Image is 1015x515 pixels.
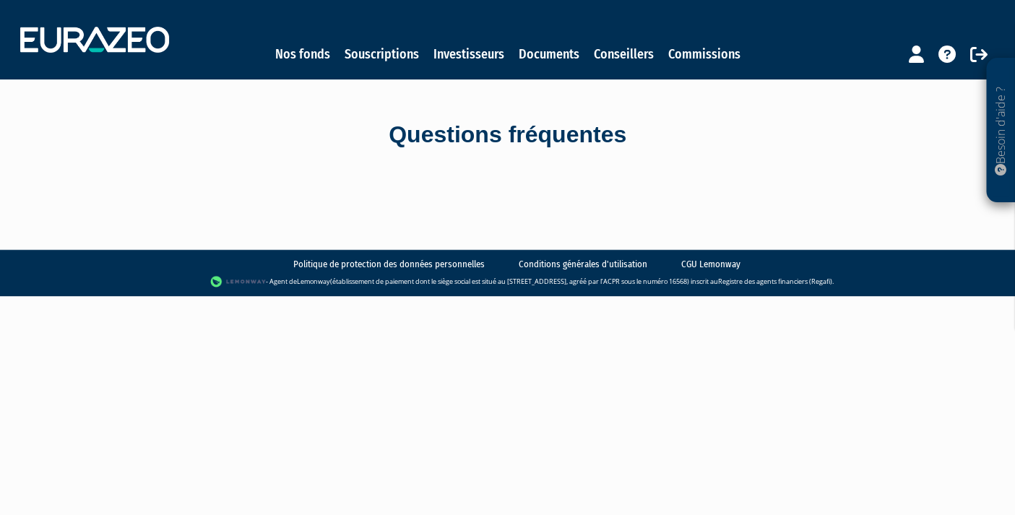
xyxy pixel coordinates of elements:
[433,44,504,64] a: Investisseurs
[344,44,418,64] a: Souscriptions
[593,44,653,64] a: Conseillers
[14,274,1001,289] div: - Agent de (établissement de paiement dont le siège social est situé au [STREET_ADDRESS], agréé p...
[993,66,1009,196] p: Besoin d'aide ?
[518,44,579,64] a: Documents
[718,276,832,285] a: Registre des agents financiers (Regafi)
[20,27,169,53] img: 1732889491-logotype_eurazeo_blanc_rvb.png
[210,274,266,289] img: logo-lemonway.png
[297,276,330,285] a: Lemonway
[681,258,740,272] a: CGU Lemonway
[293,258,485,272] a: Politique de protection des données personnelles
[668,44,740,64] a: Commissions
[519,258,647,272] a: Conditions générales d'utilisation
[275,44,329,64] a: Nos fonds
[96,118,920,152] div: Questions fréquentes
